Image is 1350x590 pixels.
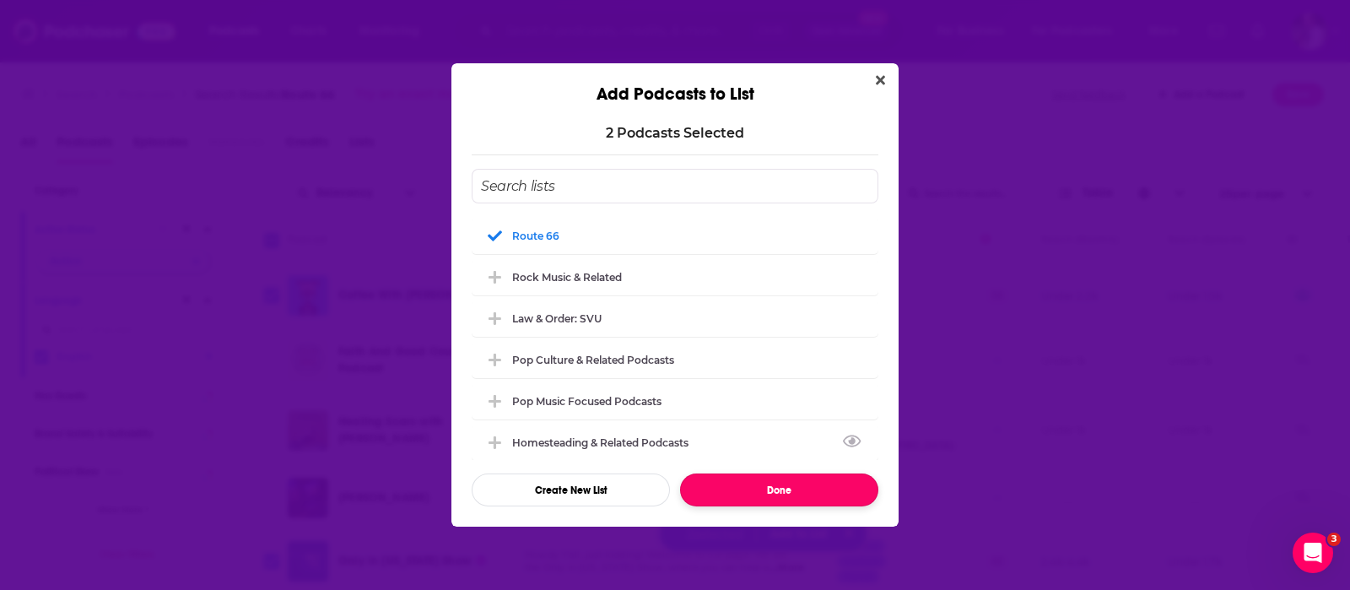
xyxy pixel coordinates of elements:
div: Rock Music & Related [472,258,878,295]
p: 2 Podcast s Selected [606,125,744,141]
div: Route 66 [512,230,559,242]
button: Create New List [472,474,670,506]
div: Route 66 [472,217,878,254]
div: Rock Music & Related [512,271,622,284]
button: Done [680,474,878,506]
div: Homesteading & Related Podcasts [472,424,878,461]
button: Close [869,70,892,91]
iframe: Intercom live chat [1293,533,1333,573]
div: Pop Music focused podcasts [512,395,661,408]
div: Add Podcasts to List [451,63,899,105]
div: Add Podcast To List [472,169,878,506]
div: Law & Order: SVU [472,300,878,337]
div: Pop Music focused podcasts [472,382,878,419]
div: Pop Culture & Related Podcasts [512,354,674,366]
span: 3 [1327,533,1341,546]
input: Search lists [472,169,878,203]
div: Law & Order: SVU [512,312,602,325]
div: Homesteading & Related Podcasts [512,436,699,449]
div: Pop Culture & Related Podcasts [472,341,878,378]
button: View Link [688,446,699,447]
